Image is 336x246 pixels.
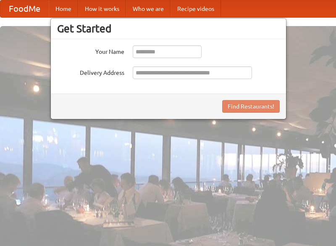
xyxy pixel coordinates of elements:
label: Delivery Address [57,66,124,77]
a: Recipe videos [171,0,221,17]
a: Home [49,0,78,17]
h3: Get Started [57,22,280,35]
button: Find Restaurants! [222,100,280,113]
a: FoodMe [0,0,49,17]
a: How it works [78,0,126,17]
a: Who we are [126,0,171,17]
label: Your Name [57,45,124,56]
